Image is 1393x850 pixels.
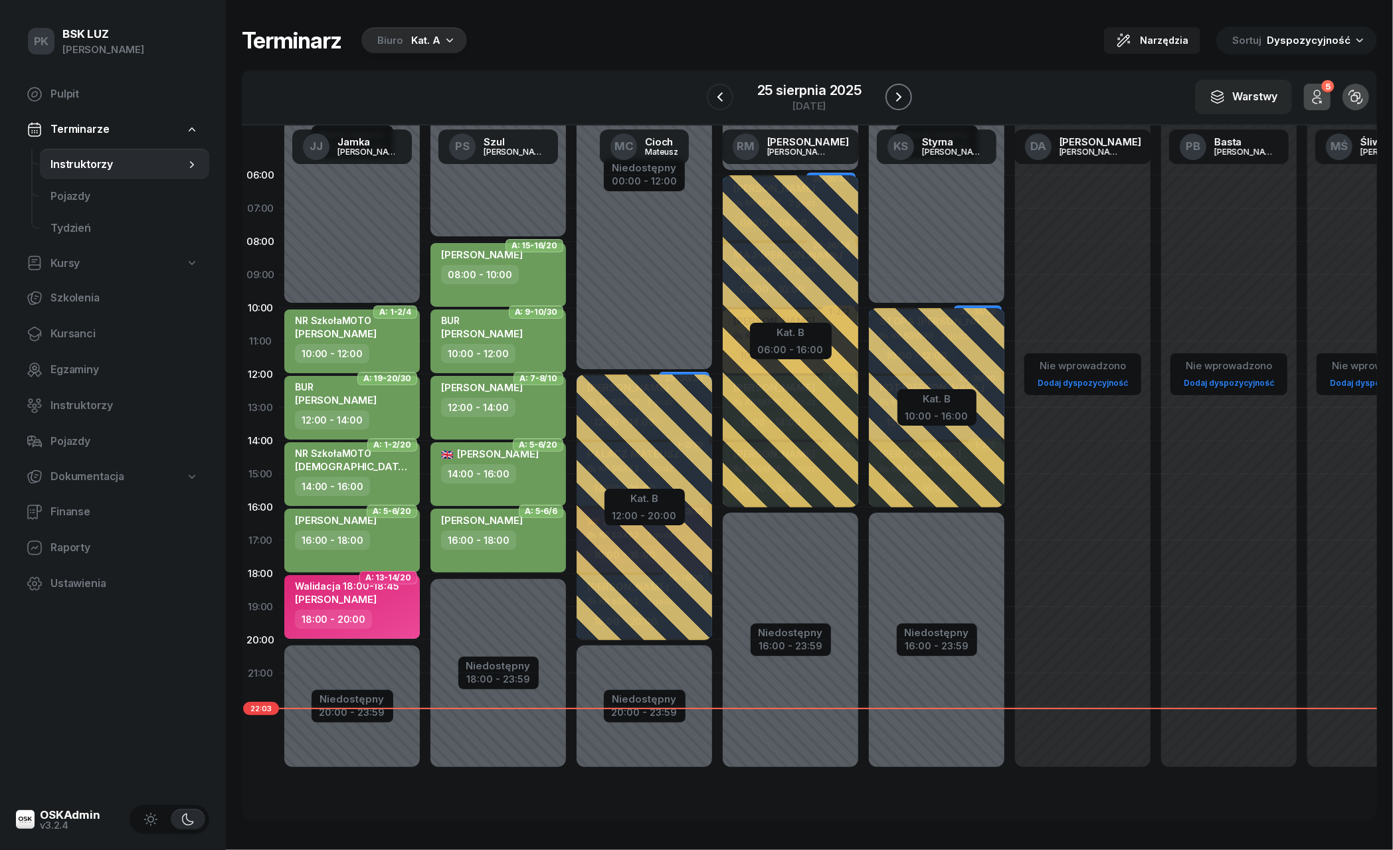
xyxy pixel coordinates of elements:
[16,426,209,458] a: Pojazdy
[466,671,531,685] div: 18:00 - 23:59
[295,344,369,363] div: 10:00 - 12:00
[16,810,35,829] img: logo-xs@2x.png
[242,391,279,424] div: 13:00
[612,704,678,718] div: 20:00 - 23:59
[757,84,862,97] div: 25 sierpnia 2025
[441,344,515,363] div: 10:00 - 12:00
[16,354,209,386] a: Egzaminy
[722,129,860,164] a: RM[PERSON_NAME][PERSON_NAME]
[511,244,557,247] span: A: 15-16/20
[16,496,209,528] a: Finanse
[466,658,531,687] button: Niedostępny18:00 - 23:59
[295,394,377,406] span: [PERSON_NAME]
[757,101,862,111] div: [DATE]
[441,448,539,460] span: [PERSON_NAME]
[1178,375,1279,390] a: Dodaj dyspozycyjność
[1030,141,1046,152] span: DA
[441,514,523,527] span: [PERSON_NAME]
[357,27,467,54] button: BiuroKat. A
[612,160,677,189] button: Niedostępny00:00 - 12:00
[1232,32,1264,49] span: Sortuj
[1304,84,1331,110] button: 5
[905,625,969,654] button: Niedostępny16:00 - 23:59
[758,324,824,341] div: Kat. B
[50,86,199,103] span: Pulpit
[1014,129,1152,164] a: DA[PERSON_NAME][PERSON_NAME]
[441,448,454,461] span: 🇬🇧
[1032,375,1133,390] a: Dodaj dyspozycyjność
[1032,355,1133,394] button: Nie wprowadzonoDodaj dyspozycyjność
[484,137,547,147] div: Szul
[50,325,199,343] span: Kursanci
[1178,357,1279,375] div: Nie wprowadzono
[295,327,377,340] span: [PERSON_NAME]
[455,141,470,152] span: PS
[1140,33,1188,48] span: Narzędzia
[612,490,677,507] div: Kat. B
[16,462,209,492] a: Dokumentacja
[1186,141,1200,152] span: PB
[337,137,401,147] div: Jamka
[373,444,411,446] span: A: 1-2/20
[525,510,557,513] span: A: 5-6/6
[50,575,199,592] span: Ustawienia
[1104,27,1200,54] button: Narzędzia
[758,324,824,355] button: Kat. B06:00 - 16:00
[612,173,677,187] div: 00:00 - 12:00
[614,141,634,152] span: MC
[50,188,199,205] span: Pojazdy
[242,491,279,524] div: 16:00
[438,129,558,164] a: PSSzul[PERSON_NAME]
[441,248,523,261] span: [PERSON_NAME]
[40,181,209,212] a: Pojazdy
[40,821,100,830] div: v3.2.4
[242,590,279,624] div: 19:00
[515,311,557,313] span: A: 9-10/30
[441,381,523,394] span: [PERSON_NAME]
[737,141,755,152] span: RM
[1195,80,1292,114] button: Warstwy
[612,691,678,721] button: Niedostępny20:00 - 23:59
[441,315,523,326] div: BUR
[295,610,372,629] div: 18:00 - 20:00
[1169,129,1289,164] a: PBBasta[PERSON_NAME]
[767,137,849,147] div: [PERSON_NAME]
[1214,137,1278,147] div: Basta
[50,290,199,307] span: Szkolenia
[16,532,209,564] a: Raporty
[295,460,468,473] span: [DEMOGRAPHIC_DATA] GRZEGORZ
[320,704,385,718] div: 20:00 - 23:59
[905,628,969,637] div: Niedostępny
[50,361,199,379] span: Egzaminy
[645,137,678,147] div: Cioch
[1267,34,1350,46] span: Dyspozycyjność
[50,503,199,521] span: Finanse
[1216,27,1377,54] button: Sortuj Dyspozycyjność
[242,258,279,292] div: 09:00
[320,694,385,704] div: Niedostępny
[759,625,823,654] button: Niedostępny16:00 - 23:59
[50,468,124,485] span: Dokumentacja
[50,433,199,450] span: Pojazdy
[242,624,279,657] div: 20:00
[1060,137,1141,147] div: [PERSON_NAME]
[758,341,824,355] div: 06:00 - 16:00
[40,809,100,821] div: OSKAdmin
[1178,355,1279,394] button: Nie wprowadzonoDodaj dyspozycyjność
[759,637,823,651] div: 16:00 - 23:59
[519,377,557,380] span: A: 7-8/10
[242,458,279,491] div: 15:00
[320,691,385,721] button: Niedostępny20:00 - 23:59
[373,510,411,513] span: A: 5-6/20
[1321,80,1334,93] div: 5
[905,390,969,408] div: Kat. B
[295,580,399,592] div: Walidacja 18:00-18:45
[16,114,209,145] a: Terminarze
[1032,357,1133,375] div: Nie wprowadzono
[62,41,144,58] div: [PERSON_NAME]
[295,448,412,459] div: NR SzkołaMOTO
[242,292,279,325] div: 10:00
[612,163,677,173] div: Niedostępny
[242,192,279,225] div: 07:00
[377,33,403,48] div: Biuro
